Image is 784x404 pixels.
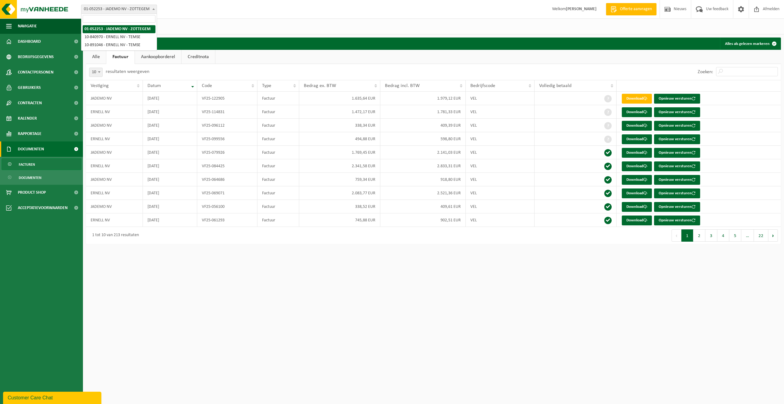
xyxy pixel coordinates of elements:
[380,159,466,173] td: 2.833,31 EUR
[86,146,143,159] td: JADEMO NV
[720,38,780,50] button: Alles als gelezen markeren
[466,213,535,227] td: VEL
[466,159,535,173] td: VEL
[18,65,53,80] span: Contactpersonen
[705,229,717,242] button: 3
[380,119,466,132] td: 409,39 EUR
[197,213,257,227] td: VF25-061293
[143,105,197,119] td: [DATE]
[91,83,109,88] span: Vestiging
[693,229,705,242] button: 2
[19,172,41,184] span: Documenten
[672,229,681,242] button: Previous
[86,132,143,146] td: ERNELL NV
[86,105,143,119] td: ERNELL NV
[606,3,657,15] a: Offerte aanvragen
[257,213,299,227] td: Factuur
[299,119,380,132] td: 338,34 EUR
[654,94,700,104] button: Opnieuw versturen
[466,132,535,146] td: VEL
[197,200,257,213] td: VF25-056100
[18,126,41,141] span: Rapportage
[106,50,135,64] a: Factuur
[654,175,700,185] button: Opnieuw versturen
[257,119,299,132] td: Factuur
[380,132,466,146] td: 598,80 EUR
[143,119,197,132] td: [DATE]
[18,80,41,95] span: Gebruikers
[257,92,299,105] td: Factuur
[257,146,299,159] td: Factuur
[622,121,652,131] a: Download
[622,202,652,212] a: Download
[466,173,535,186] td: VEL
[18,141,44,157] span: Documenten
[18,185,46,200] span: Product Shop
[86,50,106,64] a: Alle
[299,132,380,146] td: 494,88 EUR
[380,200,466,213] td: 409,61 EUR
[385,83,420,88] span: Bedrag incl. BTW
[86,213,143,227] td: ERNELL NV
[182,50,215,64] a: Creditnota
[143,186,197,200] td: [DATE]
[143,92,197,105] td: [DATE]
[622,175,652,185] a: Download
[768,229,778,242] button: Next
[654,121,700,131] button: Opnieuw versturen
[2,172,81,183] a: Documenten
[622,107,652,117] a: Download
[197,146,257,159] td: VF25-079926
[143,159,197,173] td: [DATE]
[147,83,161,88] span: Datum
[197,92,257,105] td: VF25-122905
[380,186,466,200] td: 2.521,36 EUR
[304,83,336,88] span: Bedrag ex. BTW
[622,161,652,171] a: Download
[654,161,700,171] button: Opnieuw versturen
[654,202,700,212] button: Opnieuw versturen
[81,5,157,14] span: 01-052253 - JADEMO NV - ZOTTEGEM
[380,173,466,186] td: 918,80 EUR
[299,186,380,200] td: 2.083,77 EUR
[83,25,155,33] li: 01-052253 - JADEMO NV - ZOTTEGEM
[18,18,37,34] span: Navigatie
[86,159,143,173] td: ERNELL NV
[197,119,257,132] td: VF25-096112
[89,230,139,241] div: 1 tot 10 van 213 resultaten
[618,6,653,12] span: Offerte aanvragen
[466,146,535,159] td: VEL
[654,216,700,225] button: Opnieuw versturen
[299,173,380,186] td: 759,34 EUR
[380,146,466,159] td: 2.141,03 EUR
[18,200,68,216] span: Acceptatievoorwaarden
[257,132,299,146] td: Factuur
[18,34,41,49] span: Dashboard
[654,188,700,198] button: Opnieuw versturen
[86,119,143,132] td: JADEMO NV
[3,390,103,404] iframe: chat widget
[262,83,271,88] span: Type
[299,213,380,227] td: 745,88 EUR
[257,173,299,186] td: Factuur
[197,105,257,119] td: VF25-114831
[466,119,535,132] td: VEL
[299,200,380,213] td: 338,52 EUR
[257,159,299,173] td: Factuur
[299,92,380,105] td: 1.635,64 EUR
[622,94,652,104] a: Download
[83,33,155,41] li: 10-840970 - ERNELL NV - TEMSE
[143,213,197,227] td: [DATE]
[143,173,197,186] td: [DATE]
[2,158,81,170] a: Facturen
[89,68,103,77] span: 10
[202,83,212,88] span: Code
[86,200,143,213] td: JADEMO NV
[466,105,535,119] td: VEL
[135,50,181,64] a: Aankoopborderel
[380,213,466,227] td: 902,51 EUR
[622,148,652,158] a: Download
[681,229,693,242] button: 1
